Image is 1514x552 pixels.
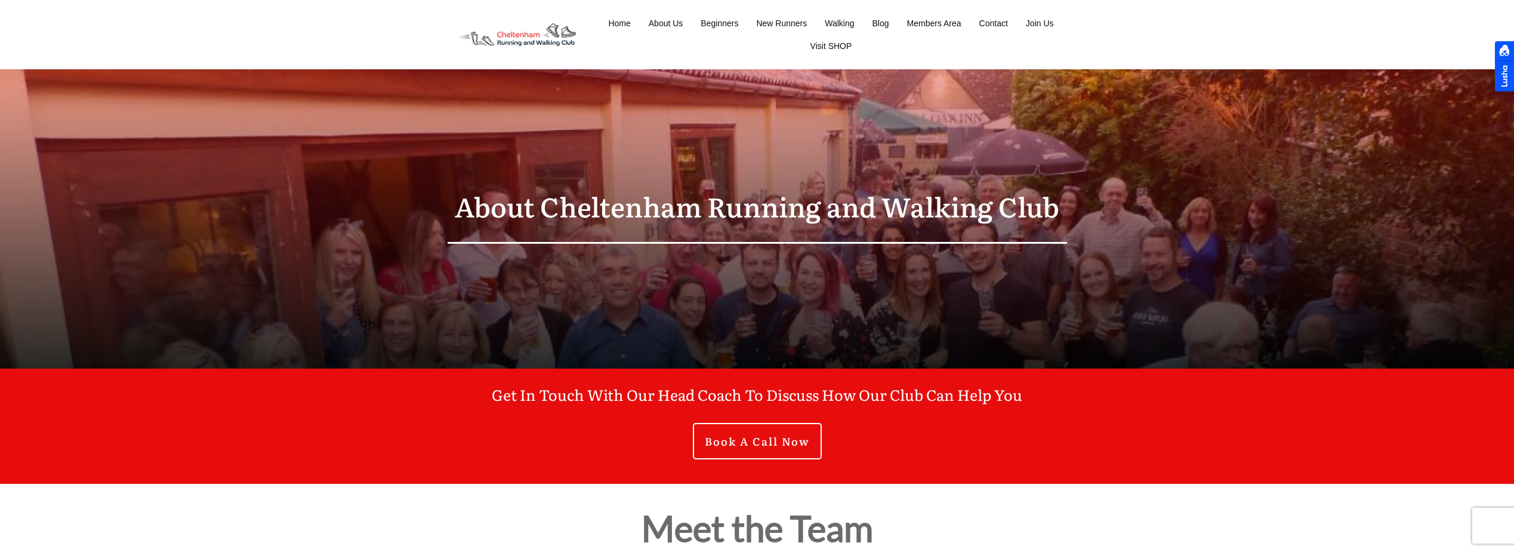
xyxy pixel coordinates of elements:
[649,15,683,32] a: About Us
[872,15,889,32] a: Blog
[448,382,1067,422] p: Get In Touch With Our Head Coach To Discuss How Our Club Can Help You
[907,15,961,32] a: Members Area
[756,15,807,32] a: New Runners
[693,423,822,460] a: Book A Call Now
[447,15,586,55] img: Decathlon
[1026,15,1054,32] a: Join Us
[825,15,854,32] a: Walking
[705,435,810,448] span: Book A Call Now
[448,183,1067,230] p: About Cheltenham Running and Walking Club
[701,15,738,32] a: Beginners
[608,15,630,32] a: Home
[979,15,1008,32] a: Contact
[810,38,852,54] a: Visit SHOP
